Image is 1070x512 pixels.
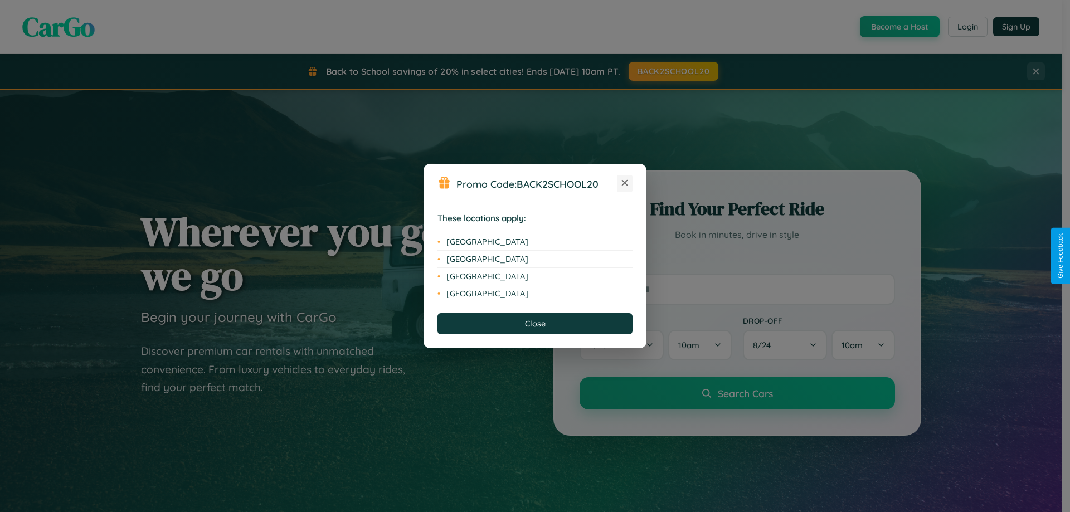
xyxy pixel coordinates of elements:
button: Close [437,313,633,334]
b: BACK2SCHOOL20 [517,178,599,190]
li: [GEOGRAPHIC_DATA] [437,251,633,268]
li: [GEOGRAPHIC_DATA] [437,233,633,251]
li: [GEOGRAPHIC_DATA] [437,268,633,285]
li: [GEOGRAPHIC_DATA] [437,285,633,302]
h3: Promo Code: [456,178,617,190]
strong: These locations apply: [437,213,526,223]
div: Give Feedback [1057,233,1064,279]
